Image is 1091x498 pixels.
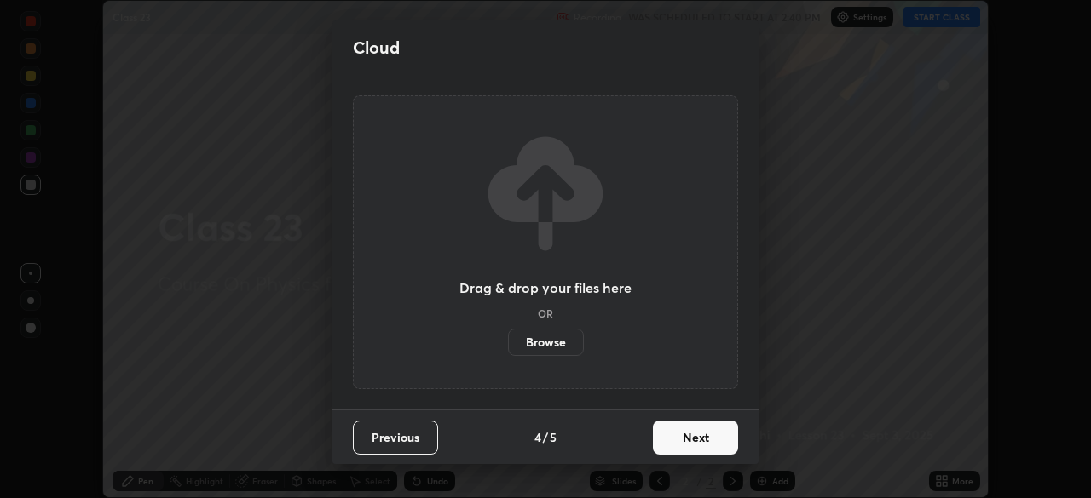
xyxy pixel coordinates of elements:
[353,421,438,455] button: Previous
[543,428,548,446] h4: /
[534,428,541,446] h4: 4
[538,308,553,318] h5: OR
[459,281,632,295] h3: Drag & drop your files here
[353,37,400,59] h2: Cloud
[550,428,557,446] h4: 5
[653,421,738,455] button: Next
